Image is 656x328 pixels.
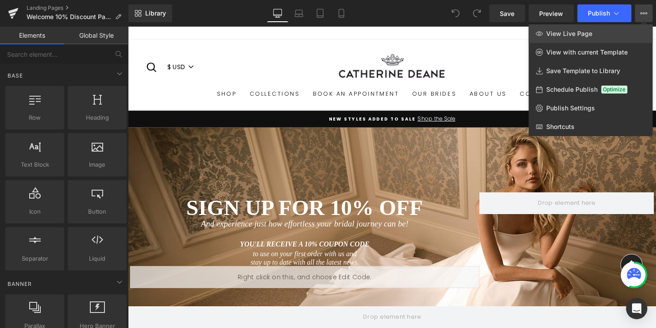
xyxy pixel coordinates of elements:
a: Collections [117,60,181,76]
a: About Us [340,60,391,76]
span: Banner [7,280,33,288]
a: Our Brides [282,60,340,76]
span: Shop the Sale [292,90,332,97]
span: View Live Page [546,30,592,38]
span: Preview [539,9,563,18]
i: YOU'LL RECEIVE A 10% COUPON CODE [114,217,245,224]
i: And experience just how effortless your bridal journey can be! [74,195,284,204]
a: Contact Us [391,60,452,76]
span: Library [145,9,166,17]
a: Preview [529,4,574,22]
span: Save Template to Library [546,67,620,75]
span: SIGN UP FOR 10% OFF [59,171,299,196]
i: stay up to date with all the latest news. [124,235,234,242]
a: New Library [128,4,172,22]
span: View with current Template [546,48,628,56]
button: Redo [468,4,486,22]
span: Image [70,160,124,169]
span: Button [70,207,124,216]
span: Publish Settings [546,104,595,112]
a: Global Style [64,27,128,44]
a: New Styles Added to SaleShop the Sale [20,90,516,98]
span: Heading [70,113,124,122]
span: Liquid [70,254,124,263]
a: Desktop [267,4,288,22]
a: Mobile [331,4,352,22]
a: Book An Appointment [181,60,281,76]
button: Publish [577,4,631,22]
span: Text Block [8,160,62,169]
ul: Primary [18,60,518,76]
button: View Live PageView with current TemplateSave Template to LibrarySchedule PublishOptimizePublish S... [635,4,652,22]
a: Tablet [309,4,331,22]
button: Undo [447,4,464,22]
i: to use on your first order with us and [127,226,232,234]
a: Laptop [288,4,309,22]
span: Publish [588,10,610,17]
img: Catherine Deane US [208,26,328,56]
a: Landing Pages [27,4,128,12]
span: Save [500,9,514,18]
span: New Styles Added to Sale [204,90,292,97]
span: Row [8,113,62,122]
span: Separator [8,254,62,263]
span: Optimize [601,86,627,94]
span: Icon [8,207,62,216]
a: Shop [83,60,116,76]
span: Schedule Publish [546,86,598,94]
span: Welcome 10% Discount Page [27,13,112,20]
span: Base [7,71,24,80]
div: Open Intercom Messenger [626,298,647,319]
span: Shortcuts [546,123,575,131]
